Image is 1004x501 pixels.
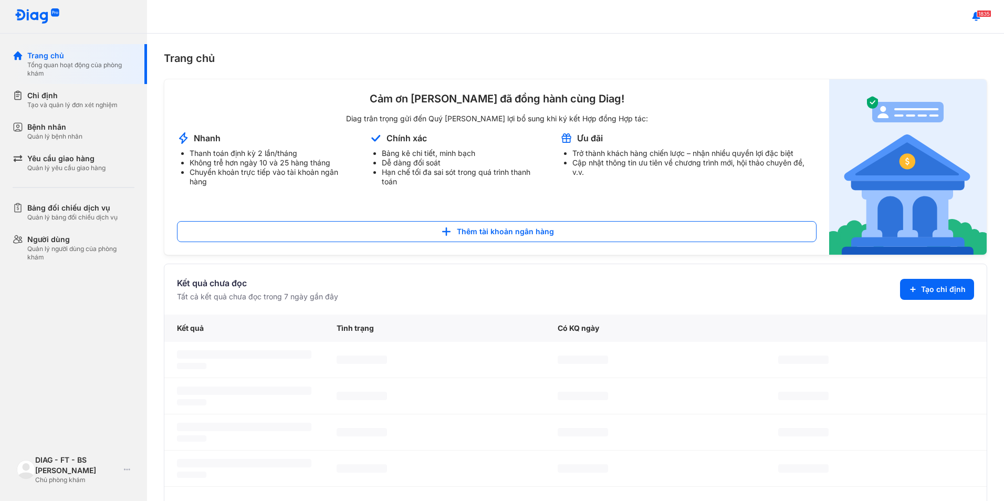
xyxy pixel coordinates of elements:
div: Tổng quan hoạt động của phòng khám [27,61,134,78]
span: ‌ [177,399,206,405]
div: Bệnh nhân [27,122,82,132]
div: Tất cả kết quả chưa đọc trong 7 ngày gần đây [177,291,338,302]
span: ‌ [558,464,608,473]
span: ‌ [337,428,387,436]
span: ‌ [558,356,608,364]
span: ‌ [778,392,829,400]
div: Tình trạng [324,315,545,342]
li: Hạn chế tối đa sai sót trong quá trình thanh toán [382,168,547,186]
div: Ưu đãi [577,132,603,144]
li: Không trễ hơn ngày 10 và 25 hàng tháng [190,158,357,168]
span: ‌ [778,428,829,436]
div: Quản lý yêu cầu giao hàng [27,164,106,172]
li: Dễ dàng đối soát [382,158,547,168]
span: ‌ [177,459,311,467]
span: ‌ [177,472,206,478]
div: Chỉ định [27,90,118,101]
div: DIAG - FT - BS [PERSON_NAME] [35,455,120,476]
img: account-announcement [560,132,573,144]
li: Thanh toán định kỳ 2 lần/tháng [190,149,357,158]
div: Kết quả [164,315,324,342]
span: ‌ [778,356,829,364]
img: logo [17,460,35,478]
img: account-announcement [369,132,382,144]
div: Người dùng [27,234,134,245]
span: ‌ [337,464,387,473]
div: Kết quả chưa đọc [177,277,338,289]
div: Tạo và quản lý đơn xét nghiệm [27,101,118,109]
div: Quản lý bệnh nhân [27,132,82,141]
div: Cảm ơn [PERSON_NAME] đã đồng hành cùng Diag! [177,92,817,106]
button: Tạo chỉ định [900,279,974,300]
button: Thêm tài khoản ngân hàng [177,221,817,242]
span: Tạo chỉ định [921,284,966,295]
img: account-announcement [177,132,190,144]
div: Quản lý bảng đối chiếu dịch vụ [27,213,118,222]
div: Diag trân trọng gửi đến Quý [PERSON_NAME] lợi bổ sung khi ký kết Hợp đồng Hợp tác: [177,114,817,123]
li: Bảng kê chi tiết, minh bạch [382,149,547,158]
span: ‌ [177,435,206,442]
span: ‌ [177,423,311,431]
span: ‌ [337,356,387,364]
span: ‌ [177,387,311,395]
li: Chuyển khoản trực tiếp vào tài khoản ngân hàng [190,168,357,186]
span: ‌ [177,350,311,359]
div: Quản lý người dùng của phòng khám [27,245,134,262]
span: ‌ [778,464,829,473]
span: ‌ [337,392,387,400]
div: Trang chủ [164,50,987,66]
div: Yêu cầu giao hàng [27,153,106,164]
div: Chính xác [386,132,427,144]
span: ‌ [558,392,608,400]
li: Trở thành khách hàng chiến lược – nhận nhiều quyền lợi đặc biệt [572,149,817,158]
li: Cập nhật thông tin ưu tiên về chương trình mới, hội thảo chuyên đề, v.v. [572,158,817,177]
div: Trang chủ [27,50,134,61]
img: logo [15,8,60,25]
div: Nhanh [194,132,221,144]
div: Có KQ ngày [545,315,766,342]
span: 1835 [977,10,991,17]
span: ‌ [177,363,206,369]
span: ‌ [558,428,608,436]
div: Chủ phòng khám [35,476,120,484]
img: account-announcement [829,79,987,255]
div: Bảng đối chiếu dịch vụ [27,203,118,213]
